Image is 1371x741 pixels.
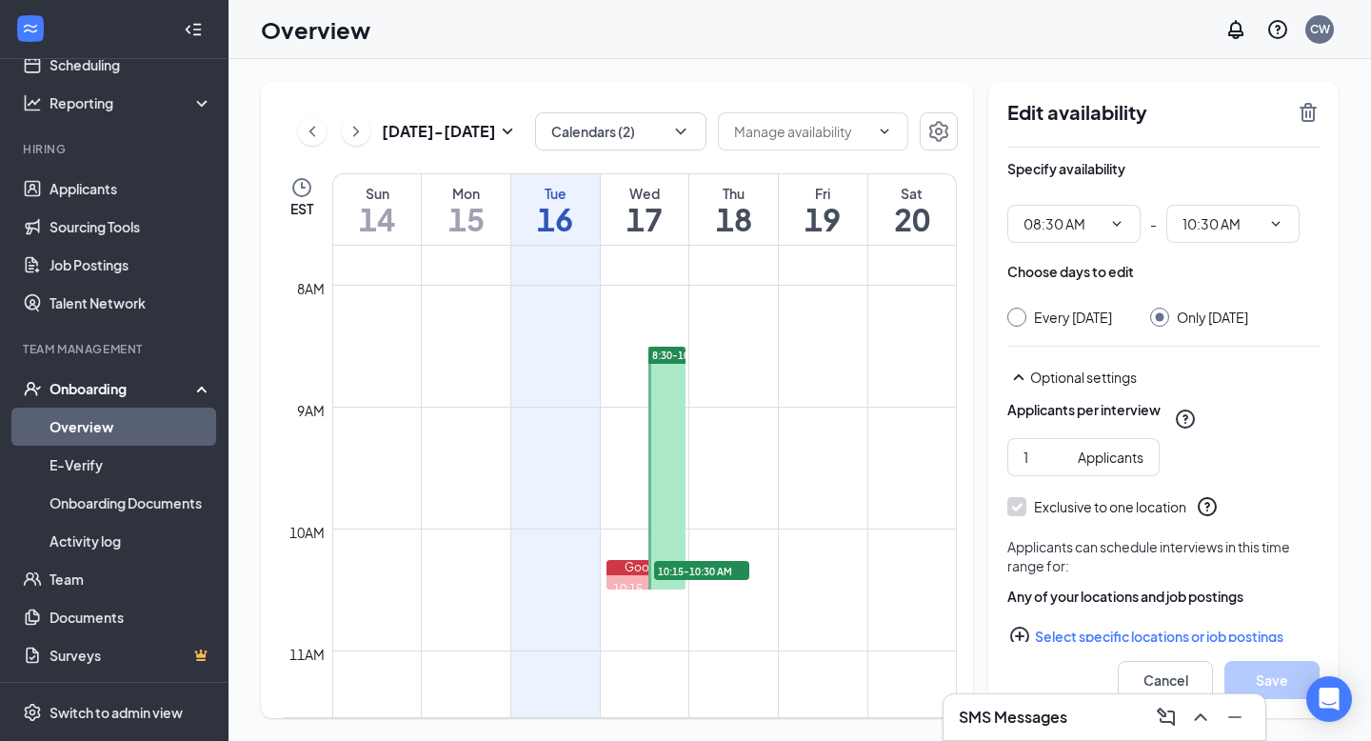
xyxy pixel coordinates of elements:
[1030,368,1320,387] div: Optional settings
[21,19,40,38] svg: WorkstreamLogo
[184,20,203,39] svg: Collapse
[920,112,958,150] button: Settings
[1266,18,1289,41] svg: QuestionInfo
[511,184,600,203] div: Tue
[1007,262,1134,281] div: Choose days to edit
[689,203,778,235] h1: 18
[50,522,212,560] a: Activity log
[50,379,196,398] div: Onboarding
[1007,400,1161,419] div: Applicants per interview
[333,174,421,245] a: September 14, 2025
[1008,625,1031,648] svg: PlusCircle
[23,703,42,722] svg: Settings
[877,124,892,139] svg: ChevronDown
[293,278,328,299] div: 8am
[601,174,689,245] a: September 17, 2025
[50,703,183,722] div: Switch to admin view
[333,203,421,235] h1: 14
[868,174,956,245] a: September 20, 2025
[1220,702,1250,732] button: Minimize
[50,246,212,284] a: Job Postings
[511,203,600,235] h1: 16
[50,46,212,84] a: Scheduling
[606,560,685,575] div: Google
[422,184,510,203] div: Mon
[601,184,689,203] div: Wed
[779,203,867,235] h1: 19
[1007,617,1320,655] button: Select specific locations or job postingsPlusCircle
[1196,495,1219,518] svg: QuestionInfo
[1223,706,1246,729] svg: Minimize
[868,203,956,235] h1: 20
[50,93,213,112] div: Reporting
[927,120,950,143] svg: Settings
[511,174,600,245] a: September 16, 2025
[779,184,867,203] div: Fri
[293,400,328,421] div: 9am
[298,117,327,146] button: ChevronLeft
[1034,308,1112,327] div: Every [DATE]
[671,122,690,141] svg: ChevronDown
[1268,216,1283,231] svg: ChevronDown
[959,707,1067,728] h3: SMS Messages
[779,174,867,245] a: September 19, 2025
[303,120,322,143] svg: ChevronLeft
[50,408,212,446] a: Overview
[23,341,209,357] div: Team Management
[1224,18,1247,41] svg: Notifications
[1185,702,1216,732] button: ChevronUp
[286,644,328,665] div: 11am
[382,121,496,142] h3: [DATE] - [DATE]
[50,446,212,484] a: E-Verify
[23,141,209,157] div: Hiring
[1007,366,1030,389] svg: SmallChevronUp
[50,284,212,322] a: Talent Network
[1078,447,1143,468] div: Applicants
[422,203,510,235] h1: 15
[261,13,370,46] h1: Overview
[342,117,370,146] button: ChevronRight
[1118,661,1213,699] button: Cancel
[50,170,212,208] a: Applicants
[23,379,42,398] svg: UserCheck
[535,112,706,150] button: Calendars (2)ChevronDown
[1224,661,1320,699] button: Save
[50,208,212,246] a: Sourcing Tools
[1310,21,1330,37] div: CW
[496,120,519,143] svg: SmallChevronDown
[290,199,313,218] span: EST
[689,184,778,203] div: Thu
[1034,497,1186,516] div: Exclusive to one location
[50,560,212,598] a: Team
[652,349,721,362] span: 8:30-10:30 AM
[1007,205,1320,243] div: -
[347,120,366,143] svg: ChevronRight
[868,184,956,203] div: Sat
[23,93,42,112] svg: Analysis
[50,636,212,674] a: SurveysCrown
[1151,702,1182,732] button: ComposeMessage
[1189,706,1212,729] svg: ChevronUp
[290,176,313,199] svg: Clock
[1174,408,1197,431] svg: QuestionInfo
[601,203,689,235] h1: 17
[1007,101,1285,124] h2: Edit availability
[654,561,749,580] span: 10:15-10:30 AM
[606,581,685,613] div: 10:15-10:30 AM
[734,121,869,142] input: Manage availability
[1155,706,1178,729] svg: ComposeMessage
[333,184,421,203] div: Sun
[286,522,328,543] div: 10am
[689,174,778,245] a: September 18, 2025
[1007,587,1320,606] div: Any of your locations and job postings
[50,598,212,636] a: Documents
[1177,308,1248,327] div: Only [DATE]
[1306,676,1352,722] div: Open Intercom Messenger
[1109,216,1124,231] svg: ChevronDown
[1007,537,1320,575] div: Applicants can schedule interviews in this time range for:
[1007,366,1320,389] div: Optional settings
[1007,159,1125,178] div: Specify availability
[422,174,510,245] a: September 15, 2025
[50,484,212,522] a: Onboarding Documents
